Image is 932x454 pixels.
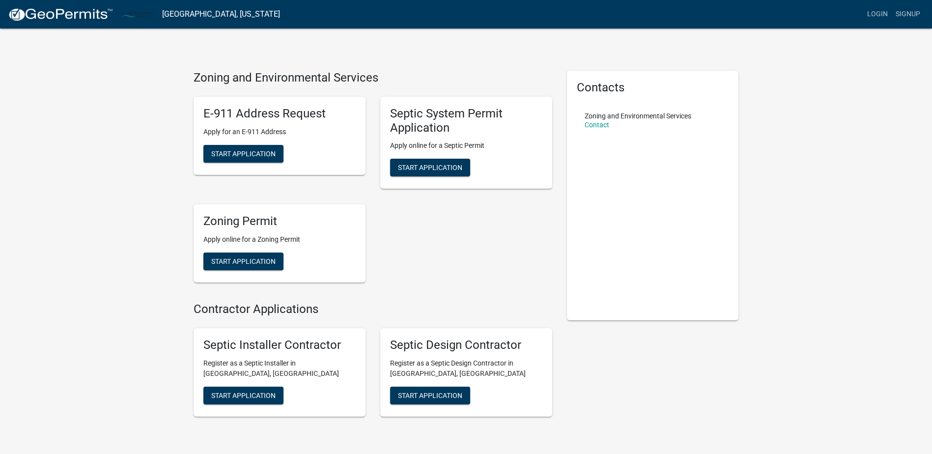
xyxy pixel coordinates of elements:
button: Start Application [390,159,470,176]
h5: Contacts [577,81,729,95]
a: [GEOGRAPHIC_DATA], [US_STATE] [162,6,280,23]
span: Start Application [211,149,276,157]
h4: Contractor Applications [194,302,552,316]
a: Login [863,5,892,24]
span: Start Application [398,391,462,399]
p: Apply online for a Zoning Permit [203,234,356,245]
button: Start Application [203,145,283,163]
button: Start Application [203,253,283,270]
img: Carlton County, Minnesota [121,7,154,21]
span: Start Application [211,257,276,265]
h5: Zoning Permit [203,214,356,228]
p: Register as a Septic Design Contractor in [GEOGRAPHIC_DATA], [GEOGRAPHIC_DATA] [390,358,542,379]
wm-workflow-list-section: Contractor Applications [194,302,552,425]
a: Signup [892,5,924,24]
h4: Zoning and Environmental Services [194,71,552,85]
p: Apply online for a Septic Permit [390,141,542,151]
h5: Septic Installer Contractor [203,338,356,352]
h5: E-911 Address Request [203,107,356,121]
h5: Septic Design Contractor [390,338,542,352]
a: Contact [585,121,609,129]
p: Apply for an E-911 Address [203,127,356,137]
span: Start Application [211,391,276,399]
h5: Septic System Permit Application [390,107,542,135]
p: Zoning and Environmental Services [585,113,691,119]
span: Start Application [398,164,462,171]
button: Start Application [203,387,283,404]
p: Register as a Septic Installer in [GEOGRAPHIC_DATA], [GEOGRAPHIC_DATA] [203,358,356,379]
button: Start Application [390,387,470,404]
